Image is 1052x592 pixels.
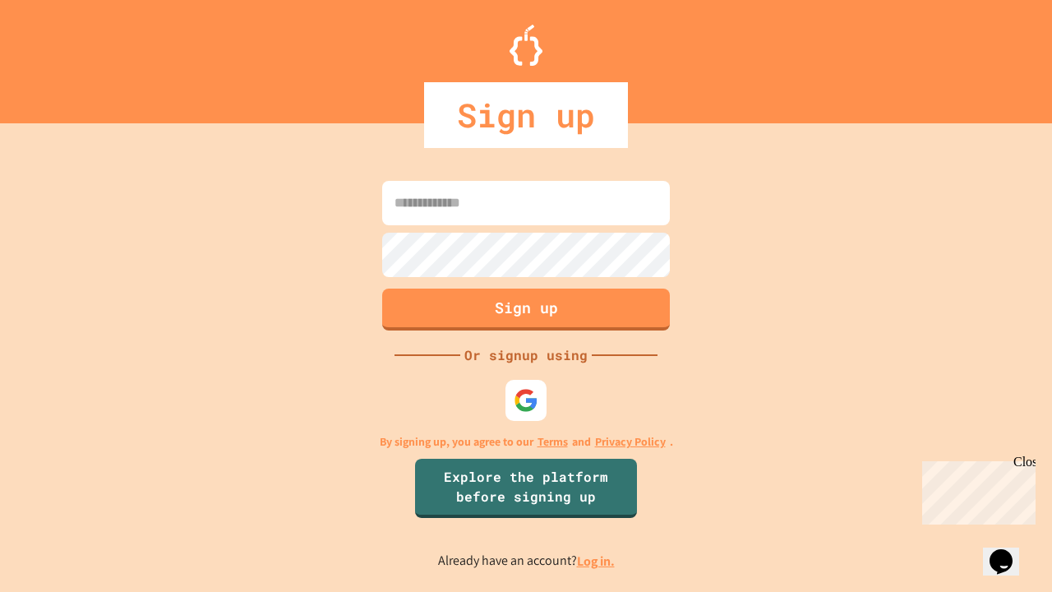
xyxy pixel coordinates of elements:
[415,459,637,518] a: Explore the platform before signing up
[538,433,568,451] a: Terms
[424,82,628,148] div: Sign up
[380,433,673,451] p: By signing up, you agree to our and .
[510,25,542,66] img: Logo.svg
[460,345,592,365] div: Or signup using
[514,388,538,413] img: google-icon.svg
[577,553,615,570] a: Log in.
[595,433,666,451] a: Privacy Policy
[7,7,113,104] div: Chat with us now!Close
[382,289,670,331] button: Sign up
[983,526,1036,576] iframe: chat widget
[438,551,615,571] p: Already have an account?
[916,455,1036,525] iframe: chat widget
